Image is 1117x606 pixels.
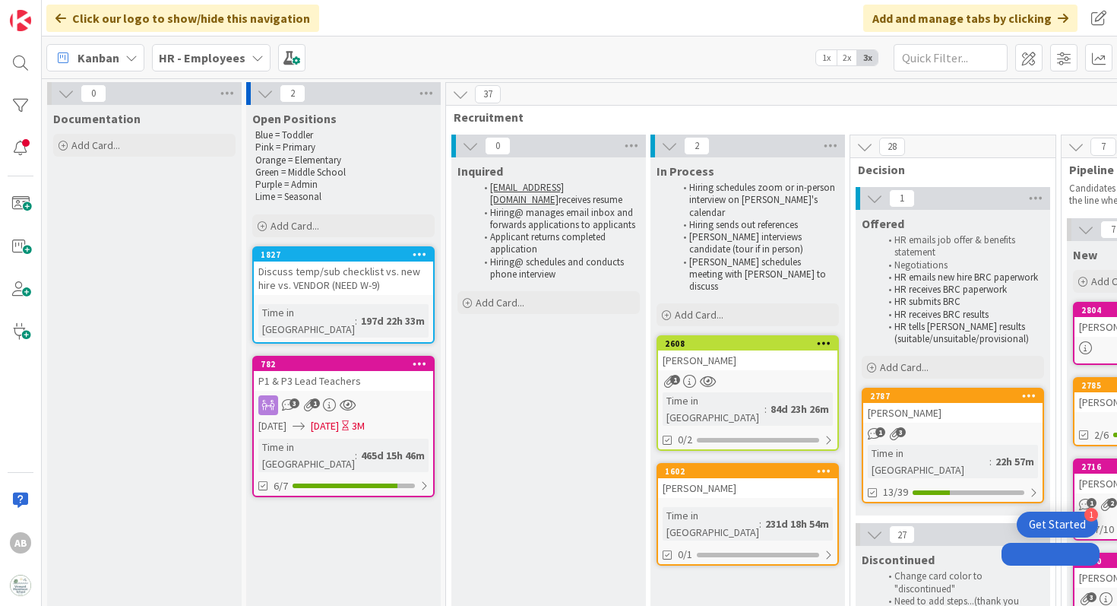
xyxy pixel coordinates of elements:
[665,338,837,349] div: 2608
[894,295,960,308] span: HR submits BRC
[894,271,1038,284] span: HR emails new hire BRC paperwork
[989,453,992,470] span: :
[271,219,319,233] span: Add Card...
[883,484,908,500] span: 13/39
[678,547,692,563] span: 0/1
[689,218,798,231] span: Hiring sends out references
[490,181,564,206] a: [EMAIL_ADDRESS][DOMAIN_NAME]
[857,50,878,65] span: 3x
[290,398,299,408] span: 3
[896,427,906,437] span: 3
[490,206,635,231] span: Hiring@ manages email inbox and forwards applications to applicants
[889,189,915,208] span: 1
[357,447,429,464] div: 465d 15h 46m
[1017,512,1098,538] div: Open Get Started checklist, remaining modules: 1
[1107,498,1117,508] span: 2
[475,85,501,103] span: 37
[880,360,929,374] span: Add Card...
[862,552,935,567] span: Discontinued
[880,259,1042,271] li: Negotiations
[759,516,761,532] span: :
[862,216,904,231] span: Offered
[868,445,989,478] div: Time in [GEOGRAPHIC_DATA]
[764,401,767,417] span: :
[657,163,714,179] span: In Process
[880,234,1042,259] li: HR emails job offer & benefits statement
[159,50,245,65] b: HR - Employees
[689,255,828,293] span: [PERSON_NAME] schedules meeting with [PERSON_NAME] to discuss
[261,359,433,370] div: 782
[255,178,318,191] span: Purple = Admin
[870,391,1043,401] div: 2787
[863,389,1043,423] div: 2787[PERSON_NAME]
[658,351,837,370] div: [PERSON_NAME]
[254,357,433,371] div: 782
[675,308,723,322] span: Add Card...
[352,418,365,434] div: 3M
[684,137,710,155] span: 2
[490,255,626,281] span: Hiring@ schedules and conducts phone interview
[665,466,837,477] div: 1602
[658,337,837,351] div: 2608
[255,154,341,167] span: Orange = Elementary
[254,248,433,295] div: 1827Discuss temp/sub checklist vs. new hire vs. VENDOR (NEED W-9)
[875,427,885,437] span: 1
[658,337,837,370] div: 2608[PERSON_NAME]
[663,392,764,426] div: Time in [GEOGRAPHIC_DATA]
[689,181,837,219] span: Hiring schedules zoom or in-person interview on [PERSON_NAME]'s calendar
[837,50,857,65] span: 2x
[355,447,357,464] span: :
[357,313,429,329] div: 197d 22h 33m
[1090,138,1116,156] span: 7
[46,5,319,32] div: Click our logo to show/hide this navigation
[767,401,833,417] div: 84d 23h 26m
[558,193,622,206] span: receives resume
[889,525,915,544] span: 27
[258,304,355,338] div: Time in [GEOGRAPHIC_DATA]
[255,128,313,141] span: Blue = Toddler
[1087,498,1096,508] span: 1
[490,230,608,255] span: Applicant returns completed application
[252,111,337,126] span: Open Positions
[879,138,905,156] span: 28
[992,453,1038,470] div: 22h 57m
[663,507,759,541] div: Time in [GEOGRAPHIC_DATA]
[1094,427,1109,443] span: 2/6
[255,190,321,203] span: Lime = Seasonal
[894,320,1029,345] span: HR tells [PERSON_NAME] results (suitable/unsuitable/provisional)
[280,84,305,103] span: 2
[678,432,692,448] span: 0/2
[457,163,503,179] span: Inquired
[689,230,804,255] span: [PERSON_NAME] interviews candidate (tour if in person)
[658,478,837,498] div: [PERSON_NAME]
[1029,517,1086,532] div: Get Started
[863,5,1077,32] div: Add and manage tabs by clicking
[355,313,357,329] span: :
[81,84,106,103] span: 0
[761,516,833,532] div: 231d 18h 54m
[310,398,320,408] span: 1
[816,50,837,65] span: 1x
[254,371,433,391] div: P1 & P3 Lead Teachers
[261,249,433,260] div: 1827
[880,570,1042,595] li: Change card color to "discontinued"
[254,248,433,262] div: 1827
[10,575,31,596] img: avatar
[10,532,31,554] div: AB
[1087,592,1096,602] span: 3
[670,375,680,385] span: 1
[258,439,355,472] div: Time in [GEOGRAPHIC_DATA]
[1073,247,1097,262] span: New
[71,138,120,152] span: Add Card...
[894,308,989,321] span: HR receives BRC results
[254,357,433,391] div: 782P1 & P3 Lead Teachers
[254,262,433,295] div: Discuss temp/sub checklist vs. new hire vs. VENDOR (NEED W-9)
[258,418,286,434] span: [DATE]
[274,478,288,494] span: 6/7
[78,49,119,67] span: Kanban
[53,111,141,126] span: Documentation
[894,44,1008,71] input: Quick Filter...
[1094,522,1114,538] span: 7/10
[1084,508,1098,522] div: 1
[485,137,511,155] span: 0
